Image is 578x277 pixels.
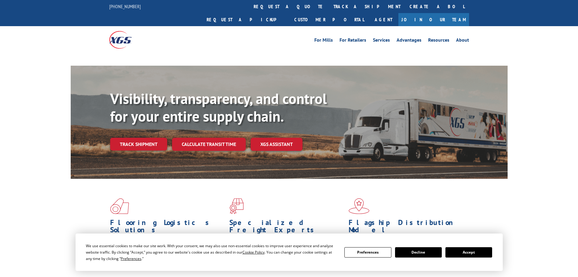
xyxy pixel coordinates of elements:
[76,234,503,271] div: Cookie Consent Prompt
[251,138,303,151] a: XGS ASSISTANT
[398,13,469,26] a: Join Our Team
[202,13,290,26] a: Request a pickup
[344,247,391,258] button: Preferences
[86,243,337,262] div: We use essential cookies to make our site work. With your consent, we may also use non-essential ...
[349,219,463,237] h1: Flagship Distribution Model
[172,138,246,151] a: Calculate transit time
[395,247,442,258] button: Decline
[110,219,225,237] h1: Flooring Logistics Solutions
[290,13,369,26] a: Customer Portal
[373,38,390,44] a: Services
[445,247,492,258] button: Accept
[340,38,366,44] a: For Retailers
[428,38,449,44] a: Resources
[369,13,398,26] a: Agent
[242,250,265,255] span: Cookie Policy
[110,198,129,214] img: xgs-icon-total-supply-chain-intelligence-red
[229,219,344,237] h1: Specialized Freight Experts
[229,198,244,214] img: xgs-icon-focused-on-flooring-red
[121,256,141,261] span: Preferences
[456,38,469,44] a: About
[314,38,333,44] a: For Mills
[397,38,421,44] a: Advantages
[349,198,370,214] img: xgs-icon-flagship-distribution-model-red
[110,89,327,126] b: Visibility, transparency, and control for your entire supply chain.
[109,3,141,9] a: [PHONE_NUMBER]
[110,138,167,151] a: Track shipment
